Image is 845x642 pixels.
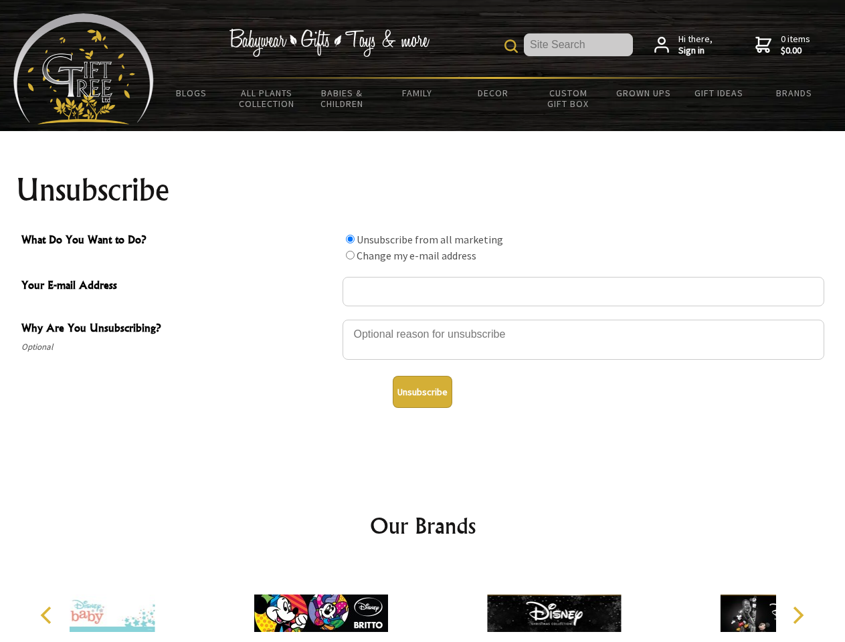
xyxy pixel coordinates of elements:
[33,601,63,630] button: Previous
[21,231,336,251] span: What Do You Want to Do?
[455,79,531,107] a: Decor
[781,45,810,57] strong: $0.00
[21,339,336,355] span: Optional
[21,320,336,339] span: Why Are You Unsubscribing?
[755,33,810,57] a: 0 items$0.00
[393,376,452,408] button: Unsubscribe
[13,13,154,124] img: Babyware - Gifts - Toys and more...
[357,233,503,246] label: Unsubscribe from all marketing
[229,29,430,57] img: Babywear - Gifts - Toys & more
[229,79,305,118] a: All Plants Collection
[27,510,819,542] h2: Our Brands
[678,45,713,57] strong: Sign in
[380,79,456,107] a: Family
[16,174,830,206] h1: Unsubscribe
[21,277,336,296] span: Your E-mail Address
[681,79,757,107] a: Gift Ideas
[357,249,476,262] label: Change my e-mail address
[757,79,832,107] a: Brands
[154,79,229,107] a: BLOGS
[654,33,713,57] a: Hi there,Sign in
[343,320,824,360] textarea: Why Are You Unsubscribing?
[531,79,606,118] a: Custom Gift Box
[304,79,380,118] a: Babies & Children
[783,601,812,630] button: Next
[343,277,824,306] input: Your E-mail Address
[678,33,713,57] span: Hi there,
[504,39,518,53] img: product search
[781,33,810,57] span: 0 items
[524,33,633,56] input: Site Search
[605,79,681,107] a: Grown Ups
[346,235,355,243] input: What Do You Want to Do?
[346,251,355,259] input: What Do You Want to Do?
